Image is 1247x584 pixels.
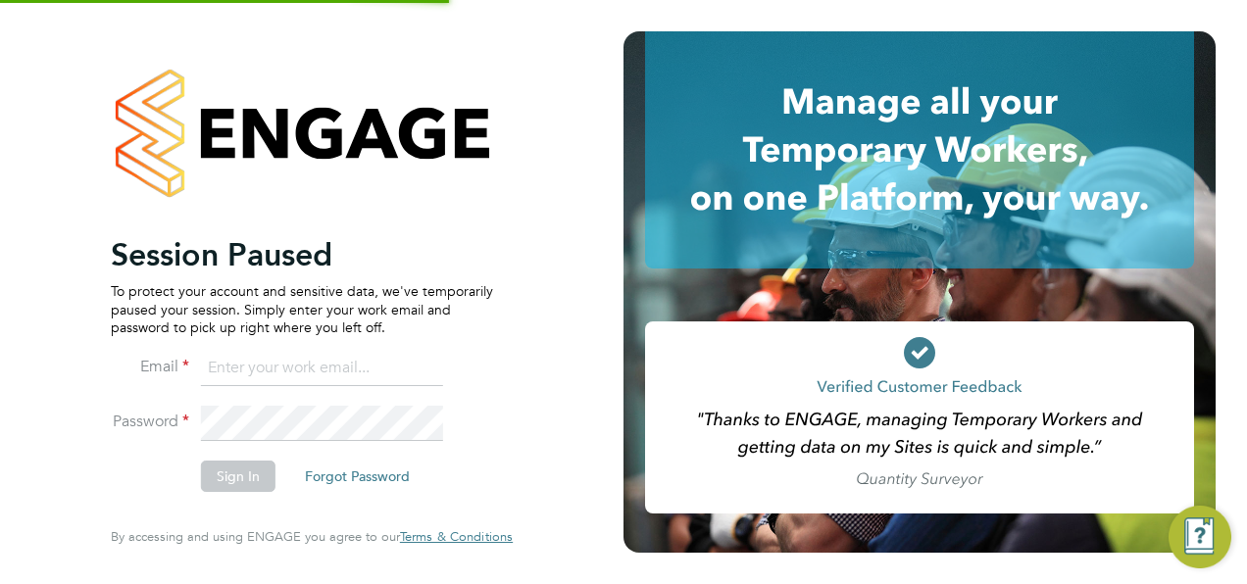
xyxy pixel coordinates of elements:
[201,461,275,492] button: Sign In
[111,235,493,274] h2: Session Paused
[111,412,189,432] label: Password
[289,461,425,492] button: Forgot Password
[400,529,513,545] a: Terms & Conditions
[1169,506,1231,568] button: Engage Resource Center
[201,351,443,386] input: Enter your work email...
[111,528,513,545] span: By accessing and using ENGAGE you agree to our
[111,357,189,377] label: Email
[400,528,513,545] span: Terms & Conditions
[111,282,493,336] p: To protect your account and sensitive data, we've temporarily paused your session. Simply enter y...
